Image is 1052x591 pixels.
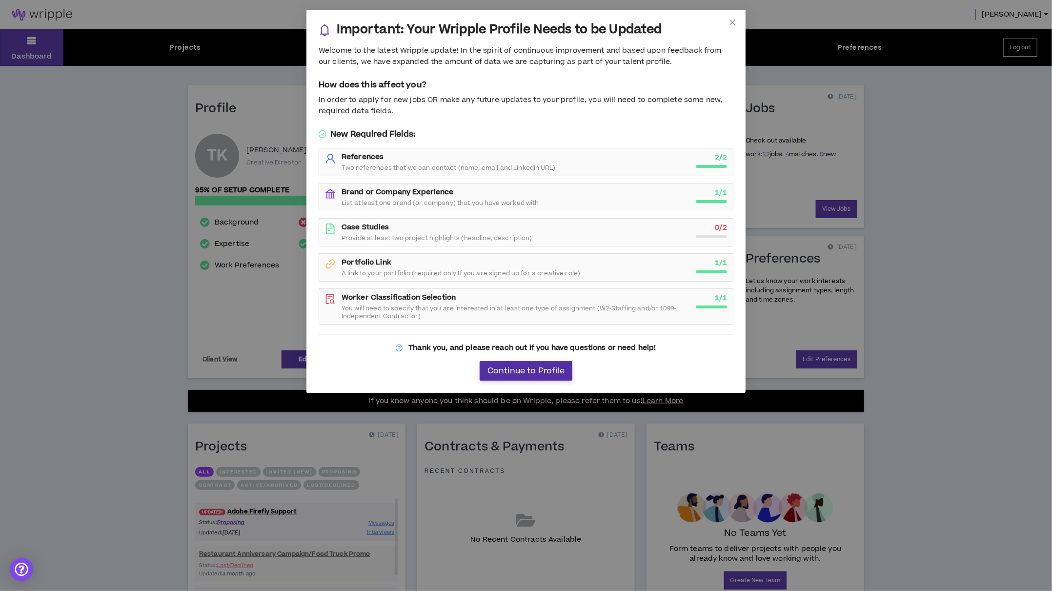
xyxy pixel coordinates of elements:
[319,128,733,140] h5: New Required Fields:
[342,152,384,162] strong: References
[715,258,727,268] strong: 1 / 1
[319,79,733,91] h5: How does this affect you?
[715,187,727,198] strong: 1 / 1
[325,224,336,234] span: file-text
[319,130,326,138] span: check-circle
[325,188,336,199] span: bank
[319,45,733,67] div: Welcome to the latest Wripple update! In the spirit of continuous improvement and based upon feed...
[715,293,727,303] strong: 1 / 1
[342,257,391,267] strong: Portfolio Link
[337,22,662,38] h3: Important: Your Wripple Profile Needs to be Updated
[728,19,736,26] span: close
[325,259,336,269] span: link
[342,234,532,242] span: Provide at least two project highlights (headline, description)
[325,153,336,164] span: user
[342,164,555,172] span: Two references that we can contact (name, email and LinkedIn URL)
[487,367,565,376] span: Continue to Profile
[342,292,456,303] strong: Worker Classification Selection
[325,294,336,305] span: file-search
[342,187,454,197] strong: Brand or Company Experience
[319,95,733,117] div: In order to apply for new jobs OR make any future updates to your profile, you will need to compl...
[10,558,33,581] div: Open Intercom Messenger
[342,199,539,207] span: List at least one brand (or company) that you have worked with
[342,305,690,320] span: You will need to specify that you are interested in at least one type of assignment (W2-Staffing ...
[319,24,331,36] span: bell
[342,269,580,277] span: A link to your portfolio (required only If you are signed up for a creative role)
[480,361,572,381] button: Continue to Profile
[408,343,656,353] strong: Thank you, and please reach out if you have questions or need help!
[719,10,746,36] button: Close
[396,345,403,351] span: question-circle
[342,222,389,232] strong: Case Studies
[715,223,727,233] strong: 0 / 2
[715,152,727,163] strong: 2 / 2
